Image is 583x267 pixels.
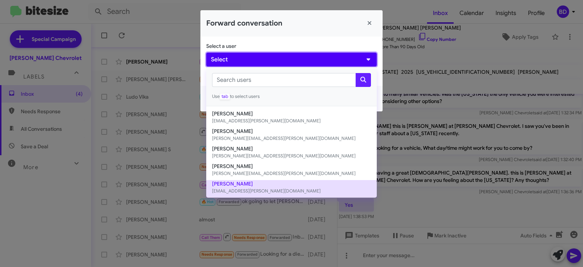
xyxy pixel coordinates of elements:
[206,180,377,198] button: [PERSON_NAME][EMAIL_ADDRESS][PERSON_NAME][DOMAIN_NAME]
[212,170,371,177] small: [PERSON_NAME][EMAIL_ADDRESS][PERSON_NAME][DOMAIN_NAME]
[206,163,377,180] button: [PERSON_NAME][PERSON_NAME][EMAIL_ADDRESS][PERSON_NAME][DOMAIN_NAME]
[206,110,377,127] button: [PERSON_NAME][EMAIL_ADDRESS][PERSON_NAME][DOMAIN_NAME]
[206,127,377,145] button: [PERSON_NAME][PERSON_NAME][EMAIL_ADDRESS][PERSON_NAME][DOMAIN_NAME]
[362,16,377,31] button: Close
[212,117,371,125] small: [EMAIL_ADDRESS][PERSON_NAME][DOMAIN_NAME]
[206,53,377,66] button: Select
[220,93,230,100] span: tab
[212,187,371,195] small: [EMAIL_ADDRESS][PERSON_NAME][DOMAIN_NAME]
[212,93,371,100] small: Use to select users
[212,135,371,142] small: [PERSON_NAME][EMAIL_ADDRESS][PERSON_NAME][DOMAIN_NAME]
[211,55,228,64] span: Select
[212,73,356,87] input: Search users
[206,145,377,163] button: [PERSON_NAME][PERSON_NAME][EMAIL_ADDRESS][PERSON_NAME][DOMAIN_NAME]
[212,152,371,160] small: [PERSON_NAME][EMAIL_ADDRESS][PERSON_NAME][DOMAIN_NAME]
[206,42,377,50] p: Select a user
[206,18,282,29] h2: Forward conversation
